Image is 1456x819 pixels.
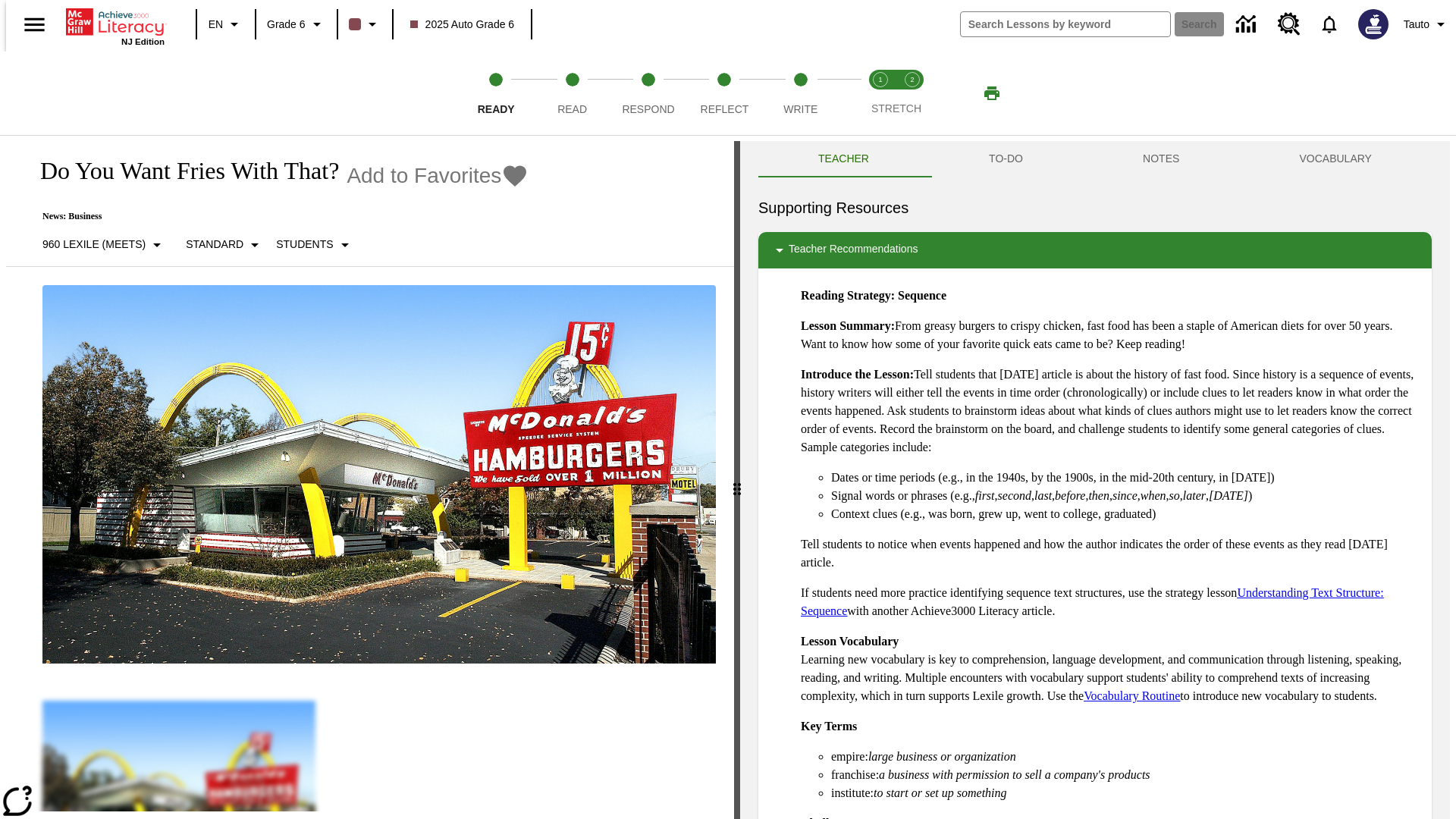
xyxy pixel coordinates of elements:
span: Write [783,103,817,115]
strong: Reading Strategy: [801,289,895,302]
span: Read [557,103,587,115]
button: Stretch Read step 1 of 2 [858,52,902,135]
em: second [998,489,1031,502]
em: first [975,489,995,502]
a: Understanding Text Structure: Sequence [801,586,1384,617]
div: Instructional Panel Tabs [758,141,1432,177]
button: Open side menu [12,2,57,47]
span: Ready [478,103,515,115]
button: Scaffolds, Standard [180,231,270,259]
p: 960 Lexile (Meets) [42,237,146,253]
em: a business with permission to sell a company's products [879,768,1150,781]
div: Teacher Recommendations [758,232,1432,268]
text: 2 [910,76,914,83]
p: Tell students to notice when events happened and how the author indicates the order of these even... [801,535,1420,572]
li: Signal words or phrases (e.g., , , , , , , , , , ) [831,487,1420,505]
span: NJ Edition [121,37,165,46]
p: News: Business [24,211,529,222]
img: Avatar [1358,9,1389,39]
em: large business or organization [868,750,1016,763]
li: empire: [831,748,1420,766]
button: Write step 5 of 5 [757,52,845,135]
p: If students need more practice identifying sequence text structures, use the strategy lesson with... [801,584,1420,620]
h6: Supporting Resources [758,196,1432,220]
button: VOCABULARY [1239,141,1432,177]
em: [DATE] [1209,489,1248,502]
li: Context clues (e.g., was born, grew up, went to college, graduated) [831,505,1420,523]
button: Profile/Settings [1398,11,1456,38]
a: Resource Center, Will open in new tab [1269,4,1310,45]
button: Class color is dark brown. Change class color [343,11,388,38]
em: later [1183,489,1206,502]
p: Standard [186,237,243,253]
span: Add to Favorites [347,164,501,188]
button: Select a new avatar [1349,5,1398,44]
img: One of the first McDonald's stores, with the iconic red sign and golden arches. [42,285,716,664]
strong: Lesson Summary: [801,319,895,332]
button: Stretch Respond step 2 of 2 [890,52,934,135]
strong: Lesson Vocabulary [801,635,899,648]
p: Tell students that [DATE] article is about the history of fast food. Since history is a sequence ... [801,366,1420,457]
div: reading [6,141,734,811]
button: NOTES [1083,141,1239,177]
button: Respond step 3 of 5 [604,52,692,135]
button: Select Lexile, 960 Lexile (Meets) [36,231,172,259]
em: before [1055,489,1085,502]
button: Reflect step 4 of 5 [680,52,768,135]
div: Press Enter or Spacebar and then press right and left arrow keys to move the slider [734,141,740,819]
span: 2025 Auto Grade 6 [410,17,515,33]
button: Read step 2 of 5 [528,52,616,135]
button: Ready step 1 of 5 [452,52,540,135]
h1: Do You Want Fries With That? [24,157,339,185]
em: so [1169,489,1180,502]
div: activity [740,141,1450,819]
span: Grade 6 [267,17,306,33]
button: Select Student [270,231,359,259]
em: last [1034,489,1052,502]
span: EN [209,17,223,33]
li: franchise: [831,766,1420,784]
span: Reflect [701,103,749,115]
input: search field [961,12,1170,36]
p: Learning new vocabulary is key to comprehension, language development, and communication through ... [801,632,1420,705]
a: Vocabulary Routine [1084,689,1180,702]
button: Add to Favorites - Do You Want Fries With That? [347,162,529,189]
em: since [1112,489,1137,502]
span: Respond [622,103,674,115]
p: From greasy burgers to crispy chicken, fast food has been a staple of American diets for over 50 ... [801,317,1420,353]
strong: Key Terms [801,720,857,733]
strong: Sequence [898,289,946,302]
strong: Introduce the Lesson: [801,368,914,381]
span: STRETCH [871,102,921,115]
li: institute: [831,784,1420,802]
button: Teacher [758,141,929,177]
a: Notifications [1310,5,1349,44]
button: Language: EN, Select a language [202,11,250,38]
em: when [1141,489,1166,502]
button: Print [968,80,1016,107]
text: 1 [878,76,882,83]
button: Grade: Grade 6, Select a grade [261,11,332,38]
em: then [1088,489,1109,502]
div: Home [66,5,165,46]
p: Students [276,237,333,253]
p: Teacher Recommendations [789,241,918,259]
li: Dates or time periods (e.g., in the 1940s, by the 1900s, in the mid-20th century, in [DATE]) [831,469,1420,487]
span: Tauto [1404,17,1429,33]
a: Data Center [1227,4,1269,45]
em: to start or set up something [874,786,1007,799]
button: TO-DO [929,141,1083,177]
